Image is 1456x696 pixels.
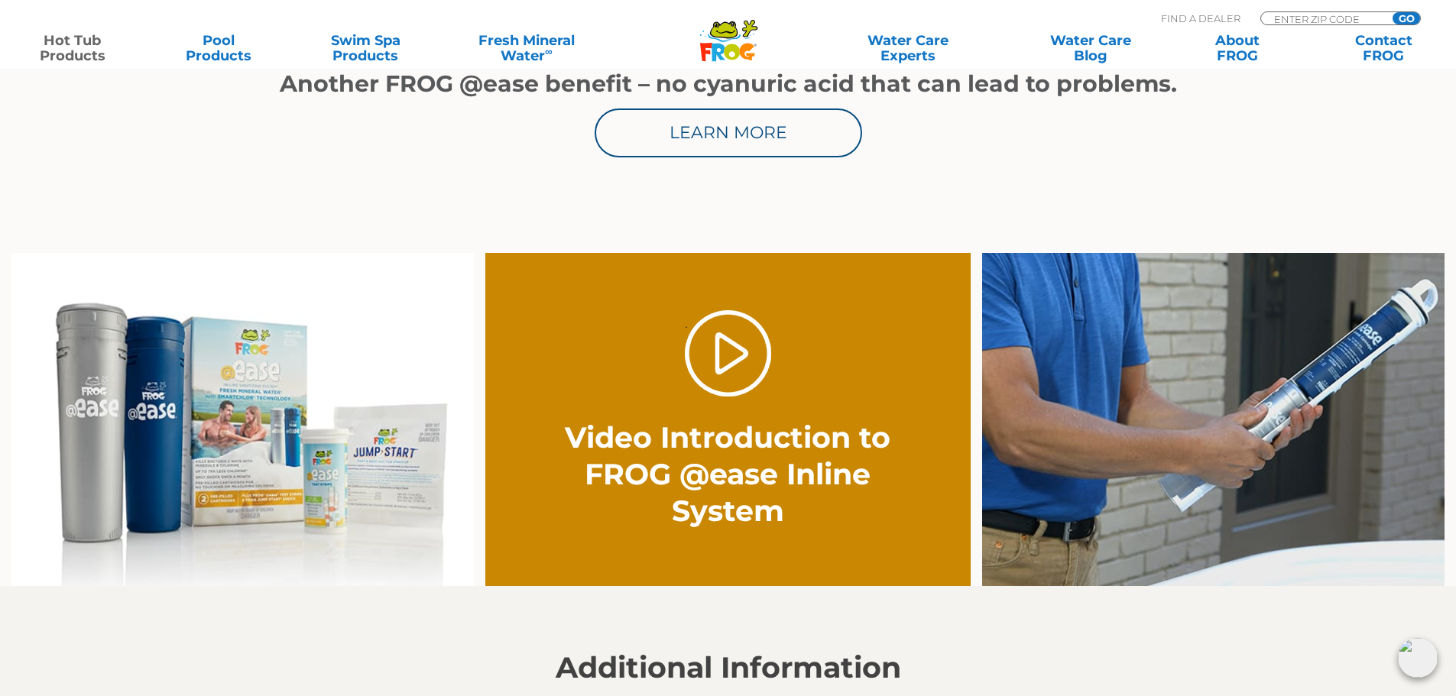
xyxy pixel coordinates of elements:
a: Water CareExperts [816,33,1000,63]
a: Hot TubProducts [15,33,129,63]
h1: Another FROG @ease benefit – no cyanuric acid that can lead to problems. [270,71,1187,97]
img: openIcon [1398,638,1438,678]
a: Swim SpaProducts [309,33,423,63]
h2: Video Introduction to FROG @ease Inline System [558,419,898,529]
a: Learn More [595,108,862,157]
input: GO [1393,12,1420,24]
a: PoolProducts [162,33,276,63]
p: Find A Dealer [1161,11,1240,25]
input: Zip Code Form [1273,12,1376,25]
sup: ∞ [545,45,553,57]
a: Play Video [685,310,771,397]
h2: Additional Information [258,651,1198,685]
a: Water CareBlog [1033,33,1147,63]
img: inline-holder [982,253,1445,587]
a: Fresh MineralWater∞ [455,33,598,63]
a: ContactFROG [1327,33,1441,63]
a: AboutFROG [1180,33,1294,63]
img: inline family [11,253,474,587]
